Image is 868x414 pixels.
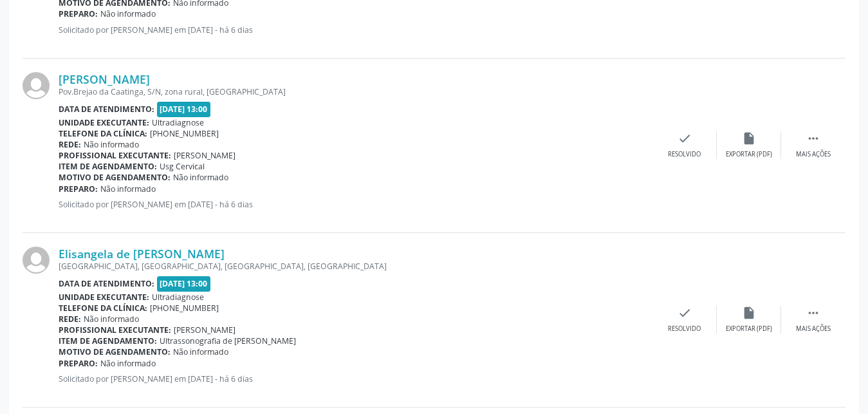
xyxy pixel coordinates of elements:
[726,325,772,334] div: Exportar (PDF)
[59,139,81,150] b: Rede:
[59,8,98,19] b: Preparo:
[174,150,235,161] span: [PERSON_NAME]
[173,172,228,183] span: Não informado
[59,373,652,384] p: Solicitado por [PERSON_NAME] em [DATE] - há 6 dias
[59,172,171,183] b: Motivo de agendamento:
[150,128,219,139] span: [PHONE_NUMBER]
[806,306,820,320] i: 
[742,131,756,146] i: insert_drive_file
[100,358,156,369] span: Não informado
[100,183,156,194] span: Não informado
[174,325,235,335] span: [PERSON_NAME]
[59,335,157,346] b: Item de agendamento:
[23,247,50,274] img: img
[150,303,219,314] span: [PHONE_NUMBER]
[59,161,157,172] b: Item de agendamento:
[157,102,211,117] span: [DATE] 13:00
[173,346,228,357] span: Não informado
[59,261,652,272] div: [GEOGRAPHIC_DATA], [GEOGRAPHIC_DATA], [GEOGRAPHIC_DATA], [GEOGRAPHIC_DATA]
[59,247,225,261] a: Elisangela de [PERSON_NAME]
[160,335,296,346] span: Ultrassonografia de [PERSON_NAME]
[23,72,50,99] img: img
[668,150,701,159] div: Resolvido
[668,325,701,334] div: Resolvido
[678,306,692,320] i: check
[59,346,171,357] b: Motivo de agendamento:
[157,276,211,291] span: [DATE] 13:00
[678,131,692,146] i: check
[59,104,154,115] b: Data de atendimento:
[796,325,831,334] div: Mais ações
[59,86,652,97] div: Pov.Brejao da Caatinga, S/N, zona rural, [GEOGRAPHIC_DATA]
[806,131,820,146] i: 
[59,199,652,210] p: Solicitado por [PERSON_NAME] em [DATE] - há 6 dias
[152,292,204,303] span: Ultradiagnose
[59,128,147,139] b: Telefone da clínica:
[100,8,156,19] span: Não informado
[84,314,139,325] span: Não informado
[726,150,772,159] div: Exportar (PDF)
[59,292,149,303] b: Unidade executante:
[59,314,81,325] b: Rede:
[59,183,98,194] b: Preparo:
[59,325,171,335] b: Profissional executante:
[152,117,204,128] span: Ultradiagnose
[59,358,98,369] b: Preparo:
[59,117,149,128] b: Unidade executante:
[59,278,154,289] b: Data de atendimento:
[160,161,205,172] span: Usg Cervical
[59,72,150,86] a: [PERSON_NAME]
[796,150,831,159] div: Mais ações
[742,306,756,320] i: insert_drive_file
[59,24,652,35] p: Solicitado por [PERSON_NAME] em [DATE] - há 6 dias
[84,139,139,150] span: Não informado
[59,303,147,314] b: Telefone da clínica:
[59,150,171,161] b: Profissional executante:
